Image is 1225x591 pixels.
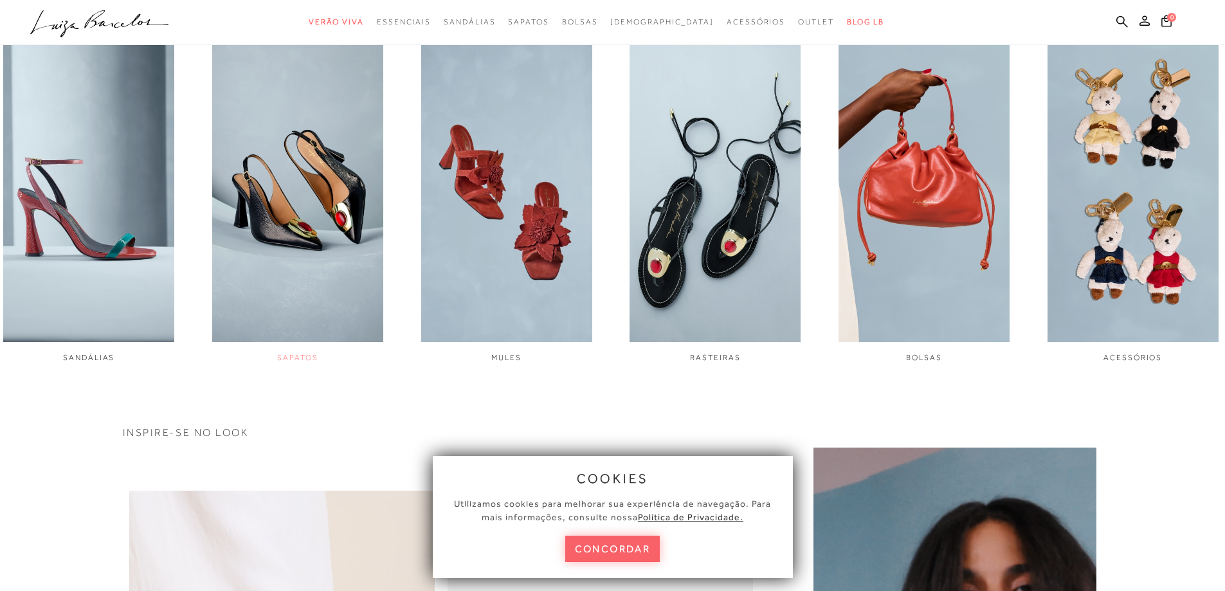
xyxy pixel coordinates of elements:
[491,353,522,362] span: MULES
[63,353,114,362] span: SANDÁLIAS
[421,22,592,363] a: imagem do link MULES
[690,353,740,362] span: RASTEIRAS
[1048,22,1219,363] div: 6 / 6
[727,17,785,26] span: Acessórios
[3,22,174,342] img: imagem do link
[798,10,834,34] a: categoryNavScreenReaderText
[630,22,801,342] img: imagem do link
[839,22,1010,363] a: imagem do link BOLSAS
[1048,22,1219,342] img: imagem do link
[839,22,1010,363] div: 5 / 6
[309,17,364,26] span: Verão Viva
[610,17,714,26] span: [DEMOGRAPHIC_DATA]
[562,10,598,34] a: categoryNavScreenReaderText
[630,22,801,363] a: imagem do link RASTEIRAS
[630,22,801,363] div: 4 / 6
[508,17,549,26] span: Sapatos
[847,10,884,34] a: BLOG LB
[377,17,431,26] span: Essenciais
[212,22,383,363] div: 2 / 6
[1103,353,1162,362] span: ACESSÓRIOS
[847,17,884,26] span: BLOG LB
[1157,14,1175,32] button: 0
[277,353,318,362] span: SAPATOS
[1167,13,1176,22] span: 0
[309,10,364,34] a: categoryNavScreenReaderText
[565,536,660,562] button: concordar
[562,17,598,26] span: Bolsas
[727,10,785,34] a: categoryNavScreenReaderText
[1048,22,1219,363] a: imagem do link ACESSÓRIOS
[454,498,771,522] span: Utilizamos cookies para melhorar sua experiência de navegação. Para mais informações, consulte nossa
[377,10,431,34] a: categoryNavScreenReaderText
[212,22,383,363] a: imagem do link SAPATOS
[577,471,649,486] span: cookies
[3,22,174,363] a: imagem do link SANDÁLIAS
[212,22,383,342] img: imagem do link
[906,353,942,362] span: BOLSAS
[444,17,495,26] span: Sandálias
[3,22,174,363] div: 1 / 6
[444,10,495,34] a: categoryNavScreenReaderText
[798,17,834,26] span: Outlet
[508,10,549,34] a: categoryNavScreenReaderText
[123,428,1103,438] h3: INSPIRE-SE NO LOOK
[638,512,743,522] a: Política de Privacidade.
[839,22,1010,342] img: imagem do link
[421,22,592,363] div: 3 / 6
[421,22,592,342] img: imagem do link
[610,10,714,34] a: noSubCategoriesText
